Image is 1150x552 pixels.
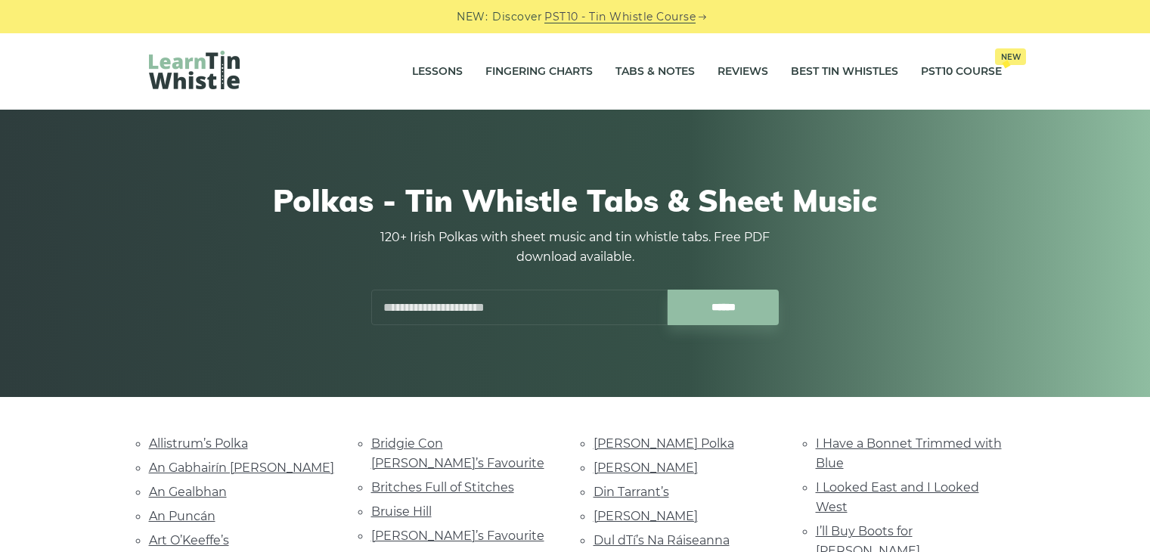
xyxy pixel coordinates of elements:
a: An Puncán [149,509,215,523]
a: I Have a Bonnet Trimmed with Blue [816,436,1002,470]
a: [PERSON_NAME]’s Favourite [371,529,544,543]
a: Fingering Charts [485,53,593,91]
a: [PERSON_NAME] Polka [594,436,734,451]
a: Best Tin Whistles [791,53,898,91]
a: Dul dTí’s Na Ráiseanna [594,533,730,547]
a: Allistrum’s Polka [149,436,248,451]
a: An Gealbhan [149,485,227,499]
a: Lessons [412,53,463,91]
span: New [995,48,1026,65]
a: PST10 CourseNew [921,53,1002,91]
p: 120+ Irish Polkas with sheet music and tin whistle tabs. Free PDF download available. [371,228,780,267]
a: I Looked East and I Looked West [816,480,979,514]
a: Bridgie Con [PERSON_NAME]’s Favourite [371,436,544,470]
h1: Polkas - Tin Whistle Tabs & Sheet Music [149,182,1002,219]
a: Art O’Keeffe’s [149,533,229,547]
a: Reviews [718,53,768,91]
a: Tabs & Notes [615,53,695,91]
img: LearnTinWhistle.com [149,51,240,89]
a: Din Tarrant’s [594,485,669,499]
a: An Gabhairín [PERSON_NAME] [149,461,334,475]
a: [PERSON_NAME] [594,509,698,523]
a: Bruise Hill [371,504,432,519]
a: [PERSON_NAME] [594,461,698,475]
a: Britches Full of Stitches [371,480,514,495]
